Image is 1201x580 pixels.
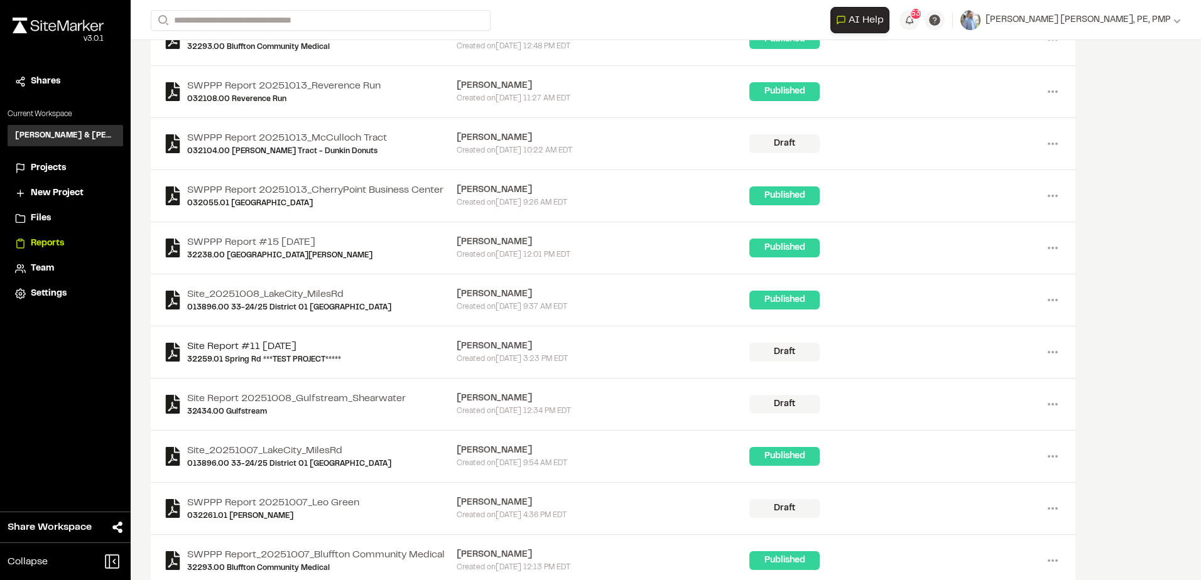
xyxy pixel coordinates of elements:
a: Shares [15,75,116,89]
span: [PERSON_NAME] [PERSON_NAME], PE, PMP [986,13,1171,27]
div: [PERSON_NAME] [457,235,750,249]
span: Files [31,212,51,225]
span: Settings [31,287,67,301]
a: 32293.00 Bluffton Community Medical [187,562,445,574]
div: Created on [DATE] 11:27 AM EDT [457,93,750,104]
div: Oh geez...please don't... [13,33,104,45]
span: Reports [31,237,64,250]
a: 32434.00 Gulfstream [187,406,406,417]
div: [PERSON_NAME] [457,183,750,197]
div: [PERSON_NAME] [457,340,750,353]
div: [PERSON_NAME] [457,287,750,301]
span: Projects [31,161,66,175]
a: Team [15,262,116,276]
a: 013896.00 33-24/25 District 01 [GEOGRAPHIC_DATA] [187,458,391,470]
div: [PERSON_NAME] [457,548,750,562]
div: Created on [DATE] 12:01 PM EDT [457,249,750,260]
div: Created on [DATE] 9:54 AM EDT [457,458,750,469]
a: 032104.00 [PERSON_NAME] Tract - Dunkin Donuts [187,146,387,157]
div: Created on [DATE] 4:36 PM EDT [457,510,750,521]
a: Files [15,212,116,225]
a: 32293.00 Bluffton Community Medical [187,41,442,53]
div: Published [749,186,820,205]
a: Site Report #11 [DATE] [187,339,341,354]
img: rebrand.png [13,18,104,33]
p: Current Workspace [8,109,123,120]
span: Team [31,262,54,276]
button: Open AI Assistant [830,7,889,33]
button: [PERSON_NAME] [PERSON_NAME], PE, PMP [960,10,1181,30]
a: 032261.01 [PERSON_NAME] [187,510,359,522]
div: Created on [DATE] 9:26 AM EDT [457,197,750,208]
h3: [PERSON_NAME] & [PERSON_NAME] Inc. [15,130,116,141]
a: 032055.01 [GEOGRAPHIC_DATA] [187,198,443,209]
div: Published [749,82,820,101]
div: [PERSON_NAME] [457,131,750,145]
div: Created on [DATE] 12:13 PM EDT [457,562,750,573]
a: New Project [15,186,116,200]
div: Draft [749,395,820,414]
a: Site_20251008_LakeCity_MilesRd [187,287,391,302]
div: Published [749,551,820,570]
div: Published [749,291,820,309]
a: Site_20251007_LakeCity_MilesRd [187,443,391,458]
a: SWPPP Report 20251013_CherryPoint Business Center [187,183,443,198]
button: 53 [899,10,920,30]
a: 032108.00 Reverence Run [187,94,381,105]
div: [PERSON_NAME] [457,496,750,510]
a: 013896.00 33-24/25 District 01 [GEOGRAPHIC_DATA] [187,302,391,313]
div: Created on [DATE] 9:37 AM EDT [457,301,750,313]
span: Share Workspace [8,520,92,535]
div: Published [749,447,820,466]
span: Collapse [8,554,48,569]
a: 32238.00 [GEOGRAPHIC_DATA][PERSON_NAME] [187,250,372,261]
a: SWPPP Report 20251013_Reverence Run [187,78,381,94]
div: Created on [DATE] 10:22 AM EDT [457,145,750,156]
a: Projects [15,161,116,175]
span: New Project [31,186,84,200]
a: Site Report 20251008_Gulfstream_Shearwater [187,391,406,406]
div: Draft [749,134,820,153]
img: User [960,10,981,30]
div: [PERSON_NAME] [457,79,750,93]
a: SWPPP Report_20251007_Bluffton Community Medical [187,547,445,562]
div: [PERSON_NAME] [457,392,750,405]
a: SWPPP Report #15 [DATE] [187,235,372,250]
div: Draft [749,499,820,518]
a: SWPPP Report 20251013_McCulloch Tract [187,131,387,146]
div: Created on [DATE] 3:23 PM EDT [457,353,750,365]
span: 53 [911,8,921,19]
div: Open AI Assistant [830,7,894,33]
div: Created on [DATE] 12:34 PM EDT [457,405,750,417]
div: Published [749,239,820,257]
a: Reports [15,237,116,250]
span: Shares [31,75,60,89]
div: Draft [749,343,820,362]
a: SWPPP Report 20251007_Leo Green [187,495,359,510]
div: [PERSON_NAME] [457,444,750,458]
span: AI Help [849,13,884,28]
a: Settings [15,287,116,301]
div: Created on [DATE] 12:48 PM EDT [457,41,750,52]
button: Search [151,10,173,31]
